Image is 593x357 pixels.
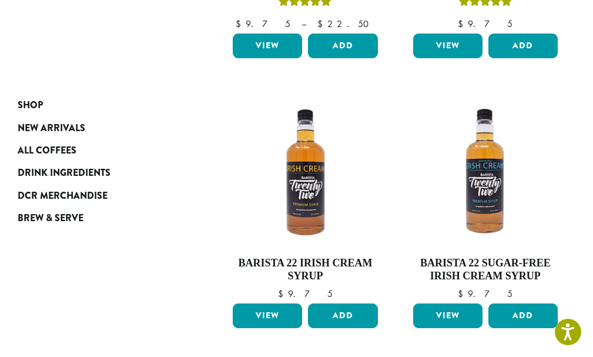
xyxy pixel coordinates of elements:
span: DCR Merchandise [18,189,108,203]
span: $ [278,288,288,300]
span: All Coffees [18,144,76,158]
a: New Arrivals [18,116,130,139]
a: Shop [18,94,130,116]
a: View [413,34,483,58]
h4: Barista 22 Irish Cream Syrup [230,257,380,282]
span: – [301,18,306,30]
bdi: 9.75 [278,288,333,300]
button: Add [488,303,558,328]
button: Add [488,34,558,58]
a: Barista 22 Irish Cream Syrup $9.75 [230,97,380,299]
a: Barista 22 Sugar-Free Irish Cream Syrup $9.75 [410,97,561,299]
span: New Arrivals [18,121,85,136]
a: View [233,34,302,58]
button: Add [308,34,377,58]
button: Add [308,303,377,328]
a: Brew & Serve [18,207,130,229]
a: DCR Merchandise [18,185,130,207]
span: $ [317,18,327,30]
span: $ [236,18,246,30]
bdi: 9.75 [458,288,512,300]
bdi: 9.75 [236,18,290,30]
h4: Barista 22 Sugar-Free Irish Cream Syrup [410,257,561,282]
a: View [233,303,302,328]
img: SF-IRISH-CREAM-300x300.png [410,97,561,248]
a: View [413,303,483,328]
span: $ [458,288,468,300]
bdi: 9.75 [458,18,512,30]
span: Brew & Serve [18,211,83,226]
img: IRISH-CREAM-300x300.png [230,97,380,248]
span: Shop [18,98,43,113]
a: All Coffees [18,139,130,162]
bdi: 22.50 [317,18,374,30]
span: $ [458,18,468,30]
span: Drink Ingredients [18,166,110,181]
a: Drink Ingredients [18,162,130,184]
